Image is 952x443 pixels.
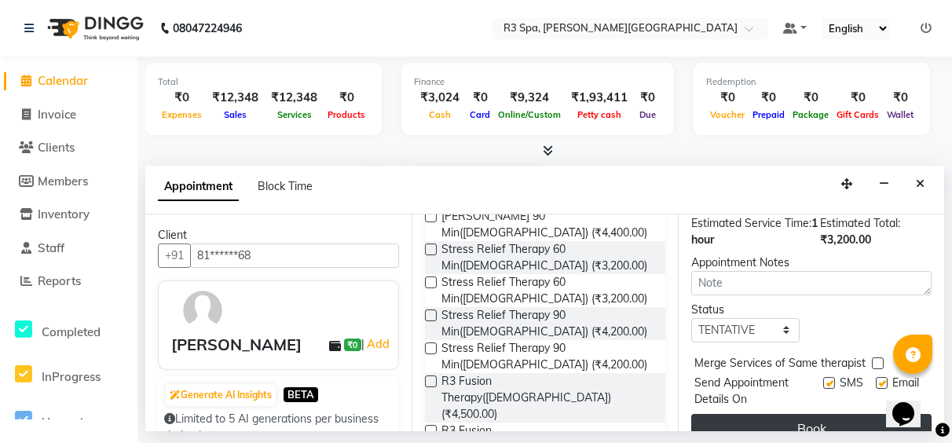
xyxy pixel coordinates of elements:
[158,227,399,243] div: Client
[425,109,455,120] span: Cash
[158,109,206,120] span: Expenses
[158,89,206,107] div: ₹0
[4,273,134,291] a: Reports
[441,307,653,340] span: Stress Relief Therapy 90 Min([DEMOGRAPHIC_DATA]) (₹4,200.00)
[494,89,565,107] div: ₹9,324
[42,324,101,339] span: Completed
[4,173,134,191] a: Members
[466,89,494,107] div: ₹0
[361,335,392,353] span: |
[265,89,324,107] div: ₹12,348
[694,355,866,375] span: Merge Services of Same therapist
[4,206,134,224] a: Inventory
[4,106,134,124] a: Invoice
[38,73,88,88] span: Calendar
[565,89,634,107] div: ₹1,93,411
[273,109,316,120] span: Services
[840,375,863,408] span: SMS
[344,339,361,351] span: ₹0
[909,172,932,196] button: Close
[886,380,936,427] iframe: chat widget
[158,173,239,201] span: Appointment
[634,89,661,107] div: ₹0
[38,240,64,255] span: Staff
[706,109,749,120] span: Voucher
[4,240,134,258] a: Staff
[883,109,917,120] span: Wallet
[892,375,919,408] span: Email
[206,89,265,107] div: ₹12,348
[833,89,883,107] div: ₹0
[441,208,653,241] span: [PERSON_NAME] 90 Min([DEMOGRAPHIC_DATA]) (₹4,400.00)
[42,369,101,384] span: InProgress
[158,75,369,89] div: Total
[42,415,97,430] span: Upcoming
[820,216,900,230] span: Estimated Total:
[441,241,653,274] span: Stress Relief Therapy 60 Min([DEMOGRAPHIC_DATA]) (₹3,200.00)
[364,335,392,353] a: Add
[190,243,399,268] input: Search by Name/Mobile/Email/Code
[4,139,134,157] a: Clients
[171,333,302,357] div: [PERSON_NAME]
[441,373,653,423] span: R3 Fusion Therapy([DEMOGRAPHIC_DATA]) (₹4,500.00)
[820,232,871,247] span: ₹3,200.00
[284,387,318,402] span: BETA
[706,89,749,107] div: ₹0
[324,89,369,107] div: ₹0
[220,109,251,120] span: Sales
[173,6,242,50] b: 08047224946
[883,89,917,107] div: ₹0
[706,75,917,89] div: Redemption
[573,109,625,120] span: Petty cash
[414,89,466,107] div: ₹3,024
[691,302,800,318] div: Status
[494,109,565,120] span: Online/Custom
[691,216,811,230] span: Estimated Service Time:
[694,375,817,408] span: Send Appointment Details On
[789,109,833,120] span: Package
[38,207,90,222] span: Inventory
[635,109,660,120] span: Due
[691,216,818,247] span: 1 hour
[789,89,833,107] div: ₹0
[4,72,134,90] a: Calendar
[441,274,653,307] span: Stress Relief Therapy 60 Min([DEMOGRAPHIC_DATA]) (₹3,200.00)
[324,109,369,120] span: Products
[180,287,225,333] img: avatar
[158,243,191,268] button: +91
[258,179,313,193] span: Block Time
[833,109,883,120] span: Gift Cards
[441,340,653,373] span: Stress Relief Therapy 90 Min([DEMOGRAPHIC_DATA]) (₹4,200.00)
[166,384,276,406] button: Generate AI Insights
[466,109,494,120] span: Card
[414,75,661,89] div: Finance
[38,107,76,122] span: Invoice
[38,174,88,189] span: Members
[38,273,81,288] span: Reports
[749,109,789,120] span: Prepaid
[691,254,932,271] div: Appointment Notes
[749,89,789,107] div: ₹0
[38,140,75,155] span: Clients
[691,414,932,442] button: Book
[40,6,148,50] img: logo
